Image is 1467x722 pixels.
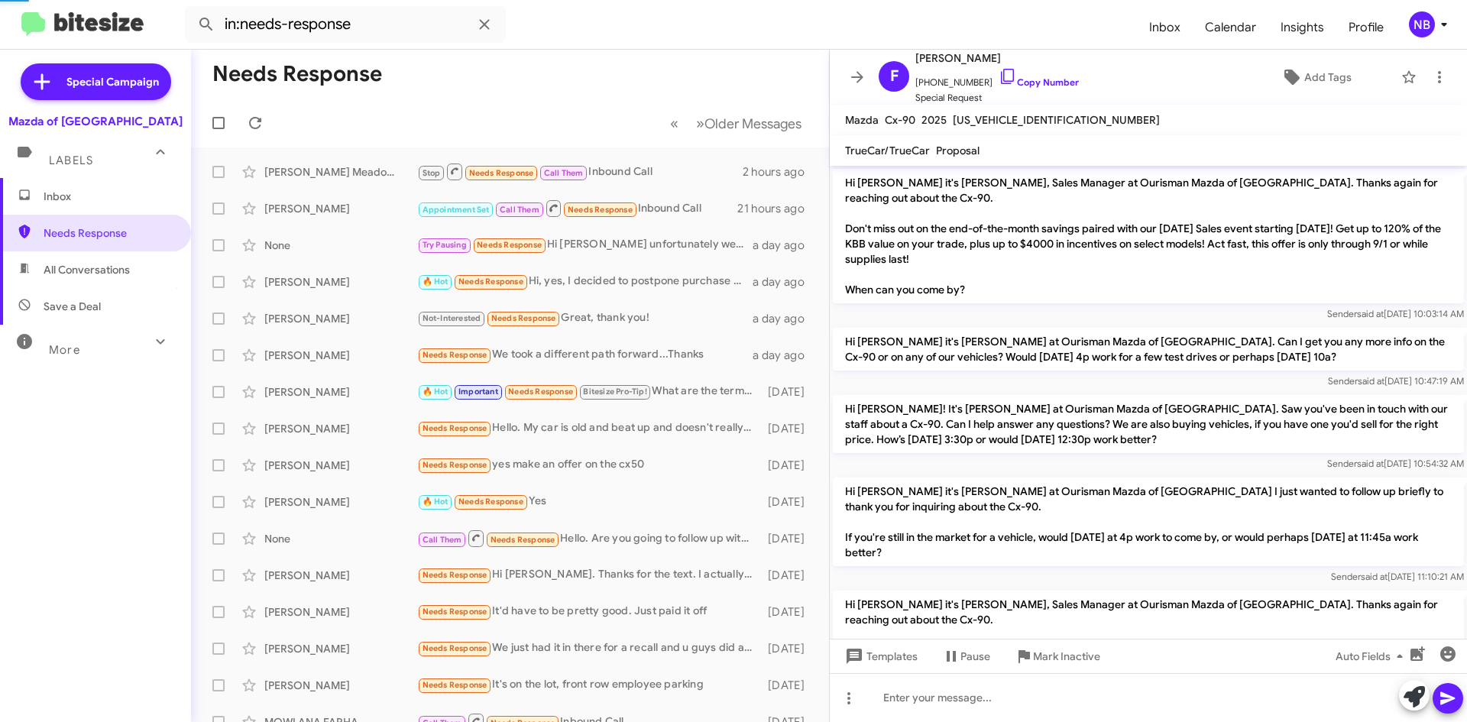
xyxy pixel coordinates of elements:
div: [DATE] [760,458,817,473]
span: Needs Response [423,570,487,580]
div: [DATE] [760,384,817,400]
span: 🔥 Hot [423,277,449,287]
div: Great, thank you! [417,309,753,327]
div: None [264,238,417,253]
div: Hello. Are you going to follow up with me at some point to discuss the potential for this and pro... [417,529,760,548]
span: TrueCar/TrueCar [845,144,930,157]
div: a day ago [753,238,817,253]
span: » [696,114,704,133]
p: Hi [PERSON_NAME] it's [PERSON_NAME] at Ourisman Mazda of [GEOGRAPHIC_DATA] I just wanted to follo... [833,478,1464,566]
div: [DATE] [760,421,817,436]
div: None [264,531,417,546]
span: Needs Response [423,607,487,617]
div: Hi, yes, I decided to postpone purchase decision to January [417,273,753,290]
span: said at [1361,571,1388,582]
span: [PHONE_NUMBER] [915,67,1079,90]
span: Add Tags [1304,63,1352,91]
div: Yes [417,493,760,510]
span: 🔥 Hot [423,387,449,397]
div: [PERSON_NAME] [264,604,417,620]
div: a day ago [753,311,817,326]
span: said at [1357,308,1384,319]
span: Templates [842,643,918,670]
span: Needs Response [423,423,487,433]
button: Mark Inactive [1002,643,1112,670]
span: Labels [49,154,93,167]
span: [US_VEHICLE_IDENTIFICATION_NUMBER] [953,113,1160,127]
span: Appointment Set [423,205,490,215]
div: [PERSON_NAME] [264,458,417,473]
span: Auto Fields [1336,643,1409,670]
span: Sender [DATE] 10:54:32 AM [1327,458,1464,469]
a: Special Campaign [21,63,171,100]
button: Previous [661,108,688,139]
input: Search [185,6,506,43]
div: Inbound Call [417,162,743,181]
div: a day ago [753,348,817,363]
span: Inbox [44,189,173,204]
a: Profile [1336,5,1396,50]
button: Pause [930,643,1002,670]
button: Add Tags [1237,63,1394,91]
div: We took a different path forward...Thanks [417,346,753,364]
span: Needs Response [477,240,542,250]
button: NB [1396,11,1450,37]
div: Mazda of [GEOGRAPHIC_DATA] [8,114,183,129]
span: Older Messages [704,115,802,132]
nav: Page navigation example [662,108,811,139]
div: [PERSON_NAME] [264,568,417,583]
div: [PERSON_NAME] [264,421,417,436]
h1: Needs Response [212,62,382,86]
span: Save a Deal [44,299,101,314]
span: « [670,114,678,133]
span: Stop [423,168,441,178]
div: [PERSON_NAME] [264,678,417,693]
div: [PERSON_NAME] Meadow [PERSON_NAME] [264,164,417,180]
span: All Conversations [44,262,130,277]
div: [PERSON_NAME] [264,311,417,326]
div: It'd have to be pretty good. Just paid it off [417,603,760,620]
a: Inbox [1137,5,1193,50]
span: Bitesize Pro-Tip! [583,387,646,397]
div: Hi [PERSON_NAME]. Thanks for the text. I actually bought a Miata [DATE] from [GEOGRAPHIC_DATA] Ma... [417,566,760,584]
span: 2025 [921,113,947,127]
div: yes make an offer on the cx50 [417,456,760,474]
span: Needs Response [568,205,633,215]
span: Pause [960,643,990,670]
span: Important [458,387,498,397]
span: Call Them [500,205,539,215]
div: [PERSON_NAME] [264,494,417,510]
p: Hi [PERSON_NAME] it's [PERSON_NAME], Sales Manager at Ourisman Mazda of [GEOGRAPHIC_DATA]. Thanks... [833,591,1464,710]
div: What are the terms for selling the cx-9 before end of lease? [417,383,760,400]
span: Needs Response [458,497,523,507]
div: [PERSON_NAME] [264,384,417,400]
span: said at [1358,375,1384,387]
span: Sender [DATE] 11:10:21 AM [1331,571,1464,582]
span: said at [1357,458,1384,469]
span: F [890,64,899,89]
span: Special Request [915,90,1079,105]
a: Calendar [1193,5,1268,50]
span: Needs Response [423,350,487,360]
div: [PERSON_NAME] [264,201,417,216]
div: a day ago [753,274,817,290]
button: Templates [830,643,930,670]
a: Copy Number [999,76,1079,88]
div: [DATE] [760,531,817,546]
div: [DATE] [760,494,817,510]
div: [PERSON_NAME] [264,641,417,656]
a: Insights [1268,5,1336,50]
span: Mark Inactive [1033,643,1100,670]
span: [PERSON_NAME] [915,49,1079,67]
span: Needs Response [423,643,487,653]
div: We just had it in there for a recall and u guys did a report on it. [417,639,760,657]
button: Auto Fields [1323,643,1421,670]
button: Next [687,108,811,139]
div: [DATE] [760,641,817,656]
div: NB [1409,11,1435,37]
div: 21 hours ago [737,201,817,216]
span: Needs Response [44,225,173,241]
